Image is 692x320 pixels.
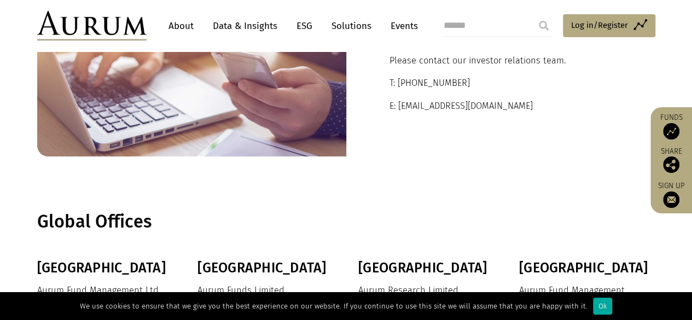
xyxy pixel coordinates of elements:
a: Sign up [656,181,687,208]
a: ESG [291,16,318,36]
a: Data & Insights [207,16,283,36]
h3: [GEOGRAPHIC_DATA] [358,260,492,276]
p: E: [EMAIL_ADDRESS][DOMAIN_NAME] [389,99,612,113]
h3: [GEOGRAPHIC_DATA] [37,260,171,276]
div: Share [656,148,687,173]
a: Funds [656,113,687,139]
a: About [163,16,199,36]
img: Access Funds [663,123,679,139]
img: Share this post [663,156,679,173]
a: Solutions [326,16,377,36]
h3: [GEOGRAPHIC_DATA] [519,260,653,276]
div: Ok [593,298,612,315]
img: Aurum [37,11,147,40]
a: Log in/Register [563,14,655,37]
a: Events [385,16,418,36]
p: T: [PHONE_NUMBER] [389,76,612,90]
span: Log in/Register [571,19,628,32]
h1: Global Offices [37,211,653,232]
img: Sign up to our newsletter [663,191,679,208]
h3: [GEOGRAPHIC_DATA] [197,260,331,276]
input: Submit [533,15,555,37]
p: Please contact our investor relations team. [389,54,612,68]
